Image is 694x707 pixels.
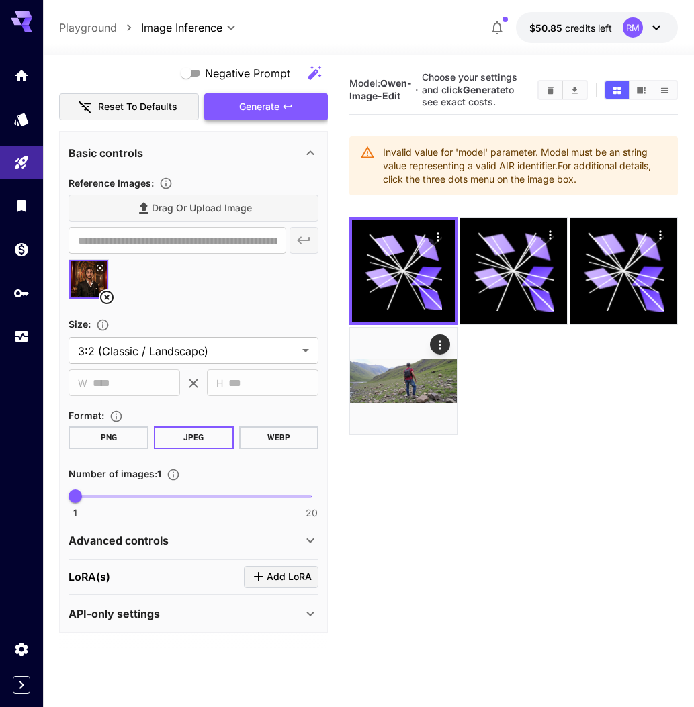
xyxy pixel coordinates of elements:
div: Library [13,197,30,214]
div: Widget de chat [627,643,694,707]
div: Basic controls [69,137,318,169]
div: Actions [428,226,448,246]
div: Actions [430,334,450,355]
div: RM [623,17,643,38]
iframe: Chat Widget [627,643,694,707]
button: $50.8504RM [516,12,678,43]
div: API-only settings [69,598,318,630]
button: Show images in video view [630,81,653,99]
span: 20 [306,506,318,520]
button: PNG [69,426,148,449]
a: Playground [59,19,117,36]
p: · [415,82,419,98]
p: LoRA(s) [69,569,110,585]
p: API-only settings [69,606,160,622]
button: Reset to defaults [59,93,199,121]
button: Upload a reference image to guide the result. This is needed for Image-to-Image or Inpainting. Su... [154,177,178,190]
span: Model: [349,77,412,101]
div: Actions [650,224,670,244]
div: Settings [13,641,30,657]
div: API Keys [13,285,30,301]
span: Generate [239,99,279,115]
button: Adjust the dimensions of the generated image by specifying its width and height in pixels, or sel... [91,318,115,332]
div: $50.8504 [529,21,612,35]
div: Playground [13,154,30,171]
span: Add LoRA [267,569,312,585]
button: Download All [563,81,587,99]
span: Number of images : 1 [69,468,161,479]
button: Choose the file format for the output image. [104,410,128,423]
button: Show images in list view [653,81,677,99]
span: Format : [69,410,104,421]
span: Negative Prompt [205,65,290,81]
b: Qwen-Image-Edit [349,77,412,101]
div: Advanced controls [69,524,318,557]
div: Wallet [13,241,30,258]
div: Actions [540,224,560,244]
button: Show images in grid view [605,81,629,99]
div: Models [13,107,30,124]
div: Show images in grid viewShow images in video viewShow images in list view [604,80,678,100]
span: credits left [565,22,612,34]
img: 2Q== [350,328,457,434]
b: Generate [463,84,505,95]
span: 3:2 (Classic / Landscape) [78,343,297,359]
span: Image Inference [141,19,222,36]
div: Invalid value for 'model' parameter. Model must be an string value representing a valid AIR ident... [383,140,667,191]
p: Advanced controls [69,532,169,549]
button: JPEG [154,426,234,449]
nav: breadcrumb [59,19,141,36]
div: Usage [13,328,30,345]
span: H [216,375,223,391]
div: Clear ImagesDownload All [537,80,588,100]
span: 1 [73,506,77,520]
span: Choose your settings and click to see exact costs. [422,71,517,107]
button: Specify how many images to generate in a single request. Each image generation will be charged se... [161,468,185,481]
span: W [78,375,87,391]
span: $50.85 [529,22,565,34]
button: WEBP [239,426,319,449]
span: Size : [69,318,91,330]
button: Expand sidebar [13,676,30,694]
div: Home [13,67,30,84]
button: Clear Images [539,81,562,99]
p: Basic controls [69,145,143,161]
span: Reference Images : [69,177,154,189]
button: Click to add LoRA [244,566,318,588]
button: Generate [204,93,328,121]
